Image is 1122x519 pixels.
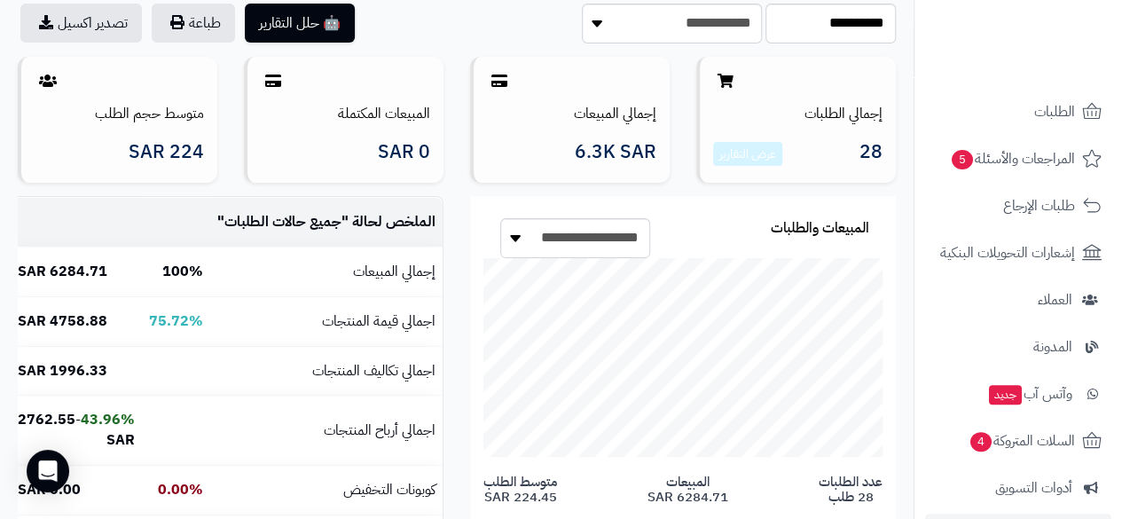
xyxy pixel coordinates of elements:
b: 0.00% [158,479,203,500]
h3: المبيعات والطلبات [771,221,869,237]
span: 4 [969,431,993,452]
span: 6.3K SAR [575,142,656,162]
td: اجمالي قيمة المنتجات [210,297,443,346]
span: جديد [989,385,1022,405]
span: السلات المتروكة [969,429,1075,453]
span: 224 SAR [129,142,204,162]
a: المدونة [925,326,1111,368]
td: - [11,396,142,465]
span: 5 [951,149,974,169]
a: المراجعات والأسئلة5 [925,138,1111,180]
td: اجمالي تكاليف المنتجات [210,347,443,396]
a: إشعارات التحويلات البنكية [925,232,1111,274]
span: وآتس آب [987,381,1072,406]
span: 0 SAR [378,142,430,162]
button: طباعة [152,4,235,43]
b: 75.72% [149,311,203,332]
b: 0.00 SAR [18,479,81,500]
span: عدد الطلبات 28 طلب [819,475,883,504]
button: 🤖 حلل التقارير [245,4,355,43]
span: الطلبات [1034,99,1075,124]
a: المبيعات المكتملة [338,103,430,124]
b: 100% [162,261,203,282]
b: 6284.71 SAR [18,261,107,282]
a: إجمالي المبيعات [574,103,656,124]
a: أدوات التسويق [925,467,1111,509]
a: طلبات الإرجاع [925,185,1111,227]
span: إشعارات التحويلات البنكية [940,240,1075,265]
span: 28 [859,142,883,167]
span: المدونة [1033,334,1072,359]
b: 1996.33 SAR [18,360,107,381]
a: متوسط حجم الطلب [95,103,204,124]
div: Open Intercom Messenger [27,450,69,492]
span: طلبات الإرجاع [1003,193,1075,218]
a: وآتس آبجديد [925,373,1111,415]
td: الملخص لحالة " " [210,198,443,247]
a: الطلبات [925,90,1111,133]
a: إجمالي الطلبات [804,103,883,124]
td: إجمالي المبيعات [210,248,443,296]
a: العملاء [925,279,1111,321]
a: عرض التقارير [719,145,776,163]
span: المبيعات 6284.71 SAR [647,475,728,504]
b: 4758.88 SAR [18,311,107,332]
span: متوسط الطلب 224.45 SAR [483,475,557,504]
span: العملاء [1038,287,1072,312]
b: 43.96% [81,409,135,430]
td: كوبونات التخفيض [210,466,443,515]
span: جميع حالات الطلبات [224,211,341,232]
a: تصدير اكسيل [20,4,142,43]
td: اجمالي أرباح المنتجات [210,396,443,465]
a: السلات المتروكة4 [925,420,1111,462]
b: 2762.55 SAR [18,409,135,451]
span: المراجعات والأسئلة [950,146,1075,171]
span: أدوات التسويق [995,476,1072,500]
img: logo-2.png [1001,31,1105,68]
